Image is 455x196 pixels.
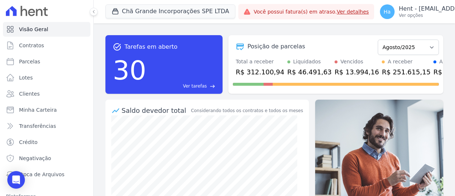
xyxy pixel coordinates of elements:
[19,171,64,178] span: Troca de Arquivos
[3,70,90,85] a: Lotes
[183,83,207,89] span: Ver tarefas
[236,67,284,77] div: R$ 312.100,94
[384,9,391,14] span: Ha
[113,51,146,89] div: 30
[19,42,44,49] span: Contratos
[19,26,48,33] span: Visão Geral
[247,42,305,51] div: Posição de parcelas
[236,58,284,66] div: Total a receber
[210,84,215,89] span: east
[19,138,38,146] span: Crédito
[388,58,413,66] div: A receber
[3,38,90,53] a: Contratos
[3,103,90,117] a: Minha Carteira
[382,67,430,77] div: R$ 251.615,15
[19,74,33,81] span: Lotes
[122,106,190,115] div: Saldo devedor total
[3,167,90,182] a: Troca de Arquivos
[3,22,90,37] a: Visão Geral
[3,151,90,166] a: Negativação
[337,9,369,15] a: Ver detalhes
[3,135,90,149] a: Crédito
[19,122,56,130] span: Transferências
[19,90,40,97] span: Clientes
[340,58,363,66] div: Vencidos
[191,107,303,114] div: Considerando todos os contratos e todos os meses
[287,67,332,77] div: R$ 46.491,63
[7,171,25,189] div: Open Intercom Messenger
[124,42,178,51] span: Tarefas em aberto
[3,86,90,101] a: Clientes
[19,155,51,162] span: Negativação
[293,58,321,66] div: Liquidados
[105,4,235,18] button: Chã Grande Incorporações SPE LTDA
[19,58,40,65] span: Parcelas
[3,119,90,133] a: Transferências
[149,83,215,89] a: Ver tarefas east
[254,8,369,16] span: Você possui fatura(s) em atraso.
[19,106,57,114] span: Minha Carteira
[3,54,90,69] a: Parcelas
[113,42,122,51] span: task_alt
[335,67,379,77] div: R$ 13.994,16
